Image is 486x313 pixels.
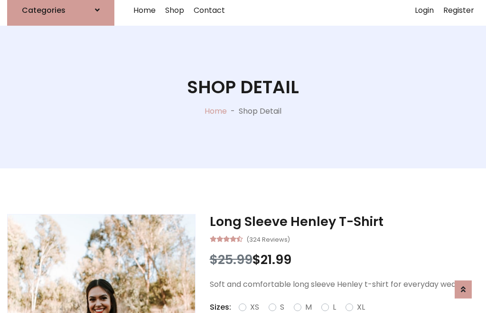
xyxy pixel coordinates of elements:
[210,302,231,313] p: Sizes:
[357,302,365,313] label: XL
[250,302,259,313] label: XS
[210,214,479,229] h3: Long Sleeve Henley T-Shirt
[210,251,252,268] span: $25.99
[305,302,312,313] label: M
[205,106,227,117] a: Home
[280,302,284,313] label: S
[210,252,479,267] h3: $
[227,106,239,117] p: -
[187,77,299,98] h1: Shop Detail
[239,106,281,117] p: Shop Detail
[261,251,291,268] span: 21.99
[210,279,479,290] p: Soft and comfortable long sleeve Henley t-shirt for everyday wear.
[22,6,65,15] h6: Categories
[246,233,290,245] small: (324 Reviews)
[333,302,336,313] label: L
